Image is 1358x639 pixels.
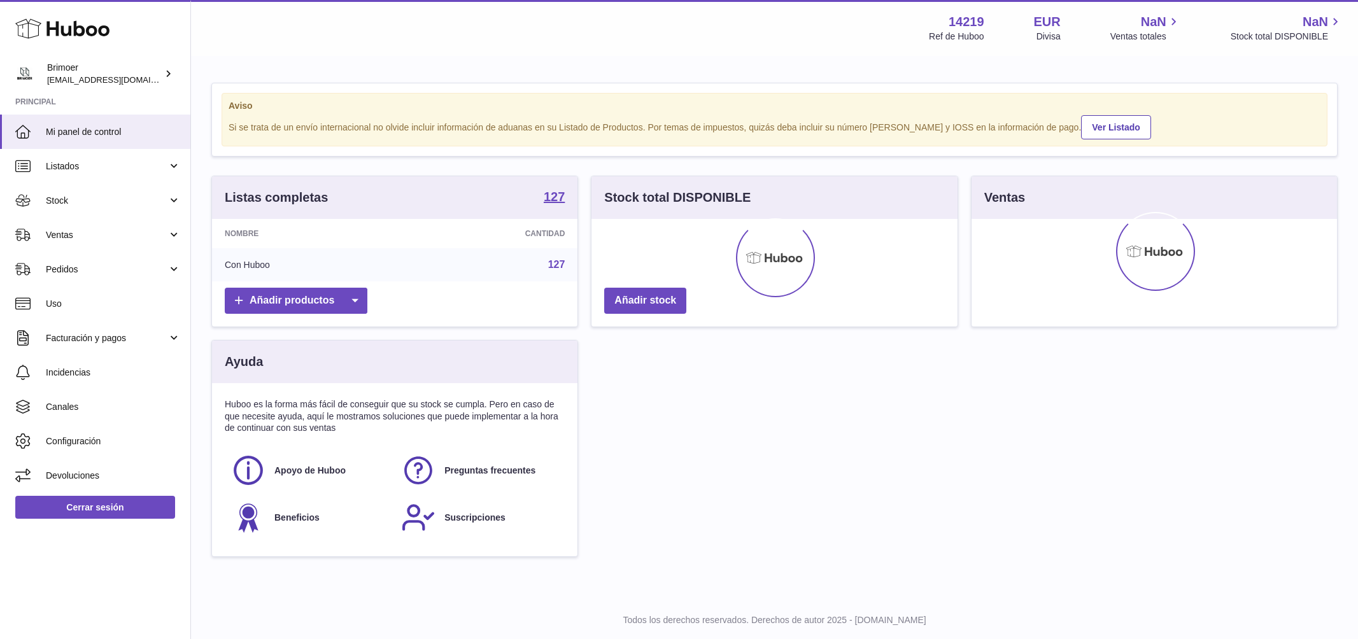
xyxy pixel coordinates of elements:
[231,500,388,535] a: Beneficios
[544,190,565,206] a: 127
[46,229,167,241] span: Ventas
[1141,13,1166,31] span: NaN
[15,496,175,519] a: Cerrar sesión
[274,465,346,477] span: Apoyo de Huboo
[604,189,751,206] h3: Stock total DISPONIBLE
[225,189,328,206] h3: Listas completas
[1303,13,1328,31] span: NaN
[46,195,167,207] span: Stock
[929,31,984,43] div: Ref de Huboo
[1231,13,1343,43] a: NaN Stock total DISPONIBLE
[46,401,181,413] span: Canales
[1036,31,1061,43] div: Divisa
[548,259,565,270] a: 127
[274,512,320,524] span: Beneficios
[201,614,1348,626] p: Todos los derechos reservados. Derechos de autor 2025 - [DOMAIN_NAME]
[225,353,263,370] h3: Ayuda
[229,113,1320,139] div: Si se trata de un envío internacional no olvide incluir información de aduanas en su Listado de P...
[402,219,577,248] th: Cantidad
[1231,31,1343,43] span: Stock total DISPONIBLE
[46,160,167,172] span: Listados
[229,100,1320,112] strong: Aviso
[47,74,187,85] span: [EMAIL_ADDRESS][DOMAIN_NAME]
[46,470,181,482] span: Devoluciones
[949,13,984,31] strong: 14219
[444,465,535,477] span: Preguntas frecuentes
[1110,13,1181,43] a: NaN Ventas totales
[47,62,162,86] div: Brimoer
[46,298,181,310] span: Uso
[984,189,1025,206] h3: Ventas
[444,512,506,524] span: Suscripciones
[212,219,402,248] th: Nombre
[1081,115,1150,139] a: Ver Listado
[401,453,558,488] a: Preguntas frecuentes
[1034,13,1061,31] strong: EUR
[225,288,367,314] a: Añadir productos
[544,190,565,203] strong: 127
[401,500,558,535] a: Suscripciones
[225,398,565,435] p: Huboo es la forma más fácil de conseguir que su stock se cumpla. Pero en caso de que necesite ayu...
[46,263,167,276] span: Pedidos
[46,126,181,138] span: Mi panel de control
[1110,31,1181,43] span: Ventas totales
[46,367,181,379] span: Incidencias
[212,248,402,281] td: Con Huboo
[604,288,686,314] a: Añadir stock
[46,435,181,447] span: Configuración
[15,64,34,83] img: oroses@renuevo.es
[231,453,388,488] a: Apoyo de Huboo
[46,332,167,344] span: Facturación y pagos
